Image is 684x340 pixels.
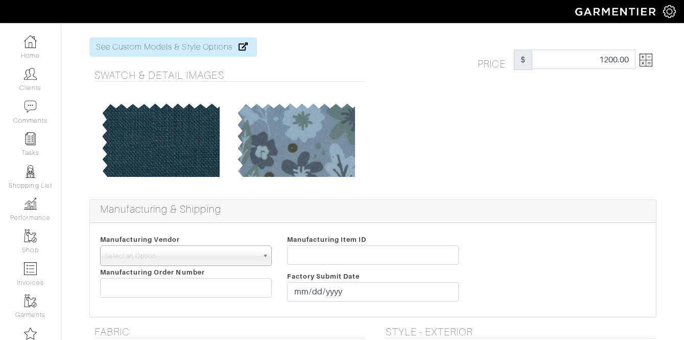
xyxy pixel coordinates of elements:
[100,268,205,276] span: Manufacturing Order Number
[24,327,37,340] img: companies-icon-14a0f246c7e91f24465de634b560f0151b0cc5c9ce11af5fac52e6d7d6371812.png
[663,5,676,18] img: gear-icon-white-bd11855cb880d31180b6d7d6211b90ccbf57a29d726f0c71d8c61bd08dd39cc2.png
[105,246,258,266] span: Select an Option
[24,294,37,307] img: garments-icon-b7da505a4dc4fd61783c78ac3ca0ef83fa9d6f193b1c9dc38574b1d14d53ca28.png
[570,3,663,20] img: garmentier-logo-header-white-b43fb05a5012e4ada735d5af1a66efaba907eab6374d6393d1fbf88cb4ef424d.png
[95,69,365,81] h5: Swatch & Detail Images
[287,236,367,243] span: Manufacturing Item ID
[24,35,37,48] img: dashboard-icon-dbcd8f5a0b271acd01030246c82b418ddd0df26cd7fceb0bd07c9910d44c42f6.png
[24,67,37,80] img: clients-icon-6bae9207a08558b7cb47a8932f037763ab4055f8c8b6bfacd5dc20c3e0201464.png
[95,326,365,338] h5: Fabric
[100,203,651,215] h5: Manufacturing & Shipping
[640,54,652,66] img: Open Price Breakdown
[24,132,37,145] img: reminder-icon-8004d30b9f0a5d33ae49ab947aed9ed385cf756f9e5892f1edd6e32f2345188e.png
[386,326,656,338] h5: Style - Exterior
[24,197,37,210] img: graph-8b7af3c665d003b59727f371ae50e7771705bf0c487971e6e97d053d13c5068d.png
[478,50,514,70] h5: Price
[287,273,360,280] span: Factory Submit Date
[24,100,37,113] img: comment-icon-a0a6a9ef722e966f86d9cbdc48e553b5cf19dbc54f86b18d962a5391bc8f6eb6.png
[89,37,257,57] a: See Custom Models & Style Options
[100,236,180,243] span: Manufacturing Vendor
[24,230,37,242] img: garments-icon-b7da505a4dc4fd61783c78ac3ca0ef83fa9d6f193b1c9dc38574b1d14d53ca28.png
[24,165,37,178] img: stylists-icon-eb353228a002819b7ec25b43dbf5f0378dd9e0616d9560372ff212230b889e62.png
[514,50,532,70] span: $
[24,262,37,275] img: orders-icon-0abe47150d42831381b5fb84f609e132dff9fe21cb692f30cb5eec754e2cba89.png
